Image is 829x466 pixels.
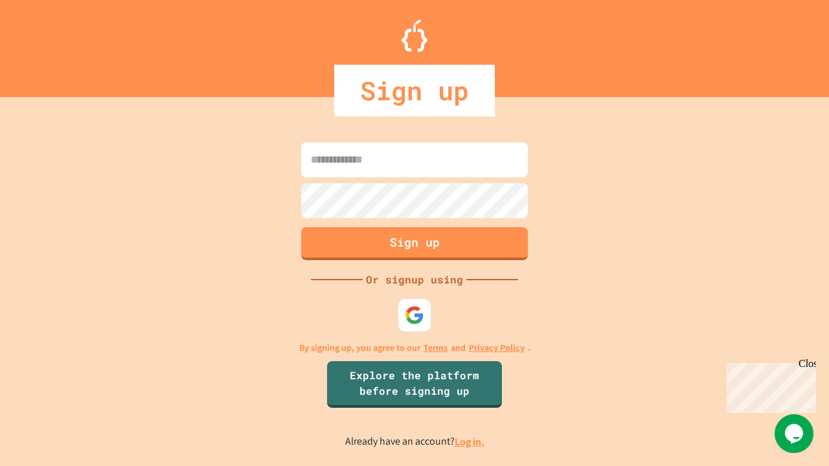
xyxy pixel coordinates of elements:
[345,434,484,450] p: Already have an account?
[299,341,530,355] p: By signing up, you agree to our and .
[469,341,525,355] a: Privacy Policy
[301,227,528,260] button: Sign up
[327,361,502,408] a: Explore the platform before signing up
[775,414,816,453] iframe: chat widget
[5,5,89,82] div: Chat with us now!Close
[402,19,427,52] img: Logo.svg
[721,358,816,413] iframe: chat widget
[363,272,466,287] div: Or signup using
[334,65,495,116] div: Sign up
[455,435,484,449] a: Log in.
[424,341,448,355] a: Terms
[405,305,424,325] img: google-icon.svg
